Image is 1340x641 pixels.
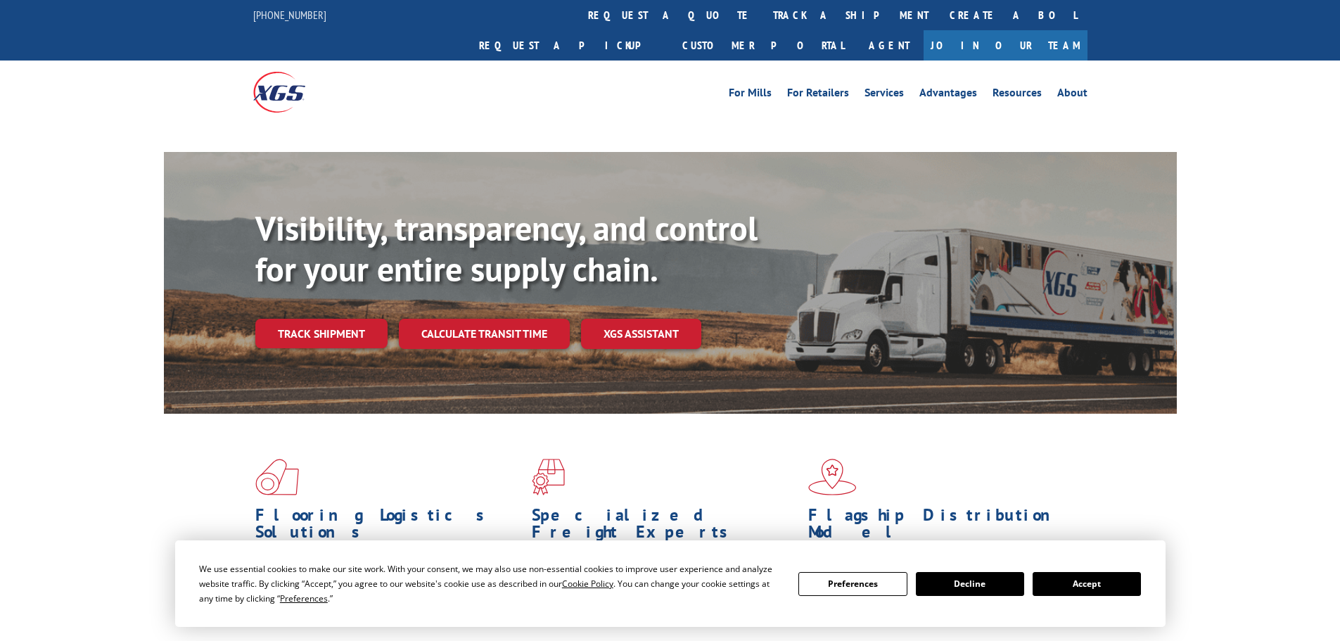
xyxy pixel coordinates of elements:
[864,87,904,103] a: Services
[916,572,1024,596] button: Decline
[562,578,613,590] span: Cookie Policy
[175,540,1166,627] div: Cookie Consent Prompt
[468,30,672,61] a: Request a pickup
[798,572,907,596] button: Preferences
[672,30,855,61] a: Customer Portal
[255,459,299,495] img: xgs-icon-total-supply-chain-intelligence-red
[532,507,798,547] h1: Specialized Freight Experts
[255,206,758,291] b: Visibility, transparency, and control for your entire supply chain.
[199,561,781,606] div: We use essential cookies to make our site work. With your consent, we may also use non-essential ...
[255,507,521,547] h1: Flooring Logistics Solutions
[919,87,977,103] a: Advantages
[808,507,1074,547] h1: Flagship Distribution Model
[253,8,326,22] a: [PHONE_NUMBER]
[993,87,1042,103] a: Resources
[808,459,857,495] img: xgs-icon-flagship-distribution-model-red
[532,459,565,495] img: xgs-icon-focused-on-flooring-red
[581,319,701,349] a: XGS ASSISTANT
[787,87,849,103] a: For Retailers
[255,319,388,348] a: Track shipment
[924,30,1087,61] a: Join Our Team
[729,87,772,103] a: For Mills
[855,30,924,61] a: Agent
[399,319,570,349] a: Calculate transit time
[1057,87,1087,103] a: About
[1033,572,1141,596] button: Accept
[280,592,328,604] span: Preferences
